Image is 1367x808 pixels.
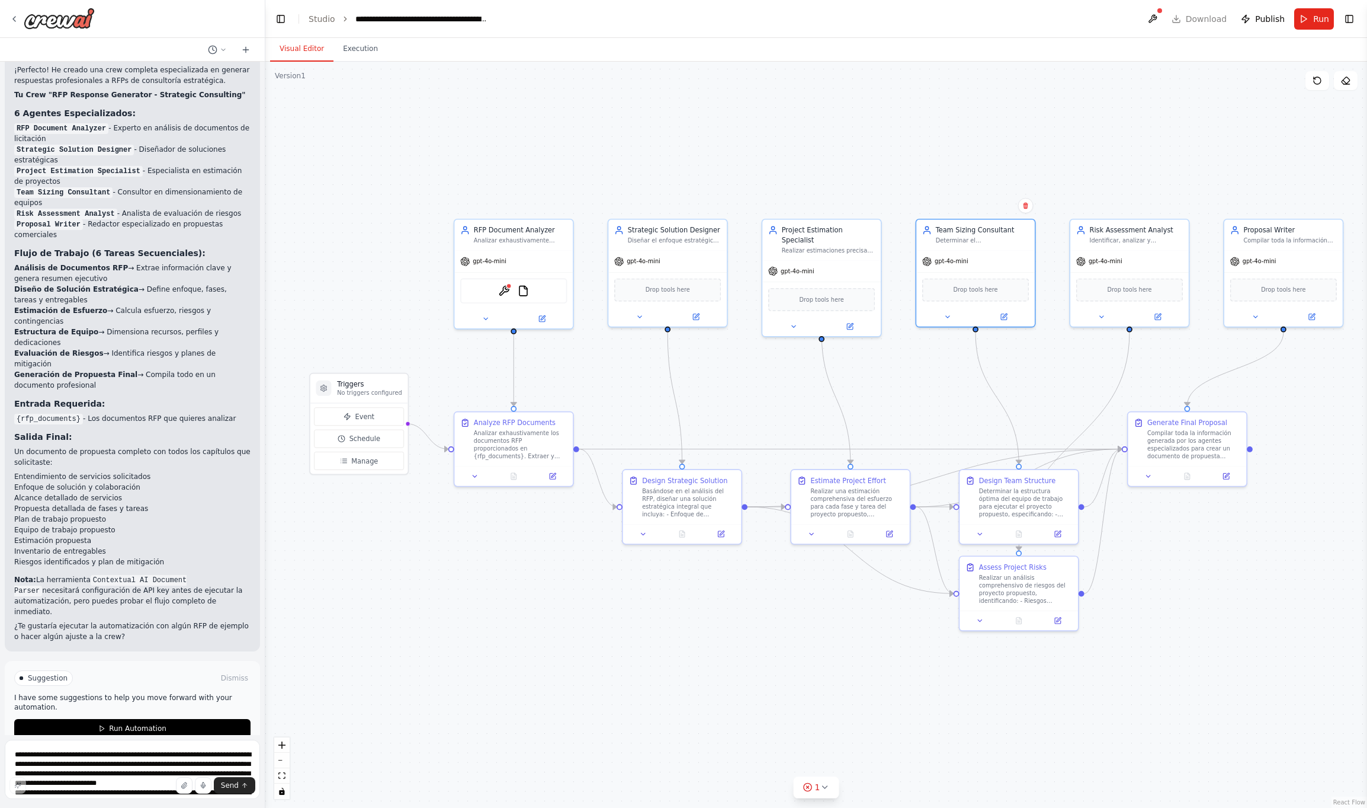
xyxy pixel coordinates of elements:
img: FileReadTool [518,285,529,296]
div: Analyze RFP Documents [474,418,556,427]
code: Strategic Solution Designer [14,145,134,155]
strong: Evaluación de Riesgos [14,349,104,357]
button: No output available [999,528,1039,539]
div: Analizar exhaustivamente los documentos RFP proporcionados en {rfp_documents}. Extraer y document... [474,430,567,461]
div: Identificar, analizar y categorizar todos los riesgos potenciales del proyecto incluyendo riesgos... [1090,237,1183,245]
strong: Entrada Requerida: [14,399,105,408]
div: Strategic Solution Designer [628,225,721,235]
a: React Flow attribution [1333,799,1365,806]
a: Studio [309,14,335,24]
span: Manage [351,456,378,465]
span: Event [355,412,374,421]
button: Open in side panel [977,311,1031,322]
div: Assess Project RisksRealizar un análisis comprehensivo de riesgos del proyecto propuesto, identif... [959,555,1079,631]
button: Open in side panel [704,528,737,539]
li: → Dimensiona recursos, perfiles y dedicaciones [14,327,251,348]
g: Edge from b7719e31-8721-48ed-85e4-0abf5caf1342 to 855fcef9-0147-436b-89bd-2d440f47efe6 [916,502,953,512]
button: Open in side panel [873,528,906,539]
span: gpt-4o-mini [627,258,660,266]
code: RFP Document Analyzer [14,123,108,134]
button: Hide left sidebar [272,11,289,27]
span: gpt-4o-mini [473,258,506,266]
li: → Identifica riesgos y planes de mitigación [14,348,251,369]
button: Open in side panel [515,313,569,324]
g: Edge from 6196218e-96d1-49cd-9729-8c7373d74b45 to 83fda985-ffe2-4b56-aee0-ee31047f96f0 [747,502,954,598]
div: React Flow controls [274,737,290,799]
span: Suggestion [28,673,68,683]
g: Edge from dc4218bc-0570-4267-9d1d-1b727f5e2996 to 6196218e-96d1-49cd-9729-8c7373d74b45 [663,333,687,464]
g: Edge from b7719e31-8721-48ed-85e4-0abf5caf1342 to 83fda985-ffe2-4b56-aee0-ee31047f96f0 [916,502,953,598]
strong: Nota: [14,576,36,584]
strong: Flujo de Trabajo (6 Tareas Secuenciales): [14,248,206,258]
span: Drop tools here [1107,285,1151,295]
button: zoom out [274,753,290,768]
li: Enfoque de solución y colaboración [14,482,251,493]
h3: Triggers [337,379,402,389]
div: Realizar estimaciones precisas de esfuerzo, tiempo y recursos para cada fase y tarea del proyecto... [782,247,875,254]
div: Design Strategic SolutionBasándose en el análisis del RFP, diseñar una solución estratégica integ... [622,469,742,545]
g: Edge from triggers to ce75744c-8d5b-4077-a471-7205f475f6df [407,419,448,454]
li: Riesgos identificados y plan de mitigación [14,557,251,567]
li: - Los documentos RFP que quieres analizar [14,413,251,424]
g: Edge from b052be16-c955-40d5-af4a-d50eb4e8a0d3 to 855fcef9-0147-436b-89bd-2d440f47efe6 [971,333,1023,464]
li: - Experto en análisis de documentos de licitación [14,123,251,144]
div: Basándose en el análisis del RFP, diseñar una solución estratégica integral que incluya: - Enfoqu... [642,487,736,518]
span: Drop tools here [646,285,690,295]
g: Edge from 252e22f3-fe65-4db3-a404-e5d818887bb2 to f6ec4462-ce87-42dd-8134-acf7e65f7672 [1182,333,1288,406]
img: Logo [24,8,95,29]
p: ¿Te gustaría ejecutar la automatización con algún RFP de ejemplo o hacer algún ajuste a la crew? [14,621,251,642]
li: Inventario de entregables [14,546,251,557]
button: toggle interactivity [274,784,290,799]
li: → Compila todo en un documento profesional [14,369,251,391]
strong: Generación de Propuesta Final [14,371,137,379]
div: RFP Document Analyzer [474,225,567,235]
p: ¡Perfecto! He creado una crew completa especializada en generar respuestas profesionales a RFPs d... [14,65,251,86]
p: La herramienta necesitará configuración de API key antes de ejecutar la automatización, pero pued... [14,574,251,617]
g: Edge from 6a903f8b-003f-4460-8550-d133506ae87c to 83fda985-ffe2-4b56-aee0-ee31047f96f0 [1014,333,1134,551]
button: Open in side panel [823,321,877,332]
div: Analizar exhaustivamente documentos de RFP/licitación para extraer información clave incluyendo s... [474,237,567,245]
button: Open in side panel [1285,311,1339,322]
li: Equipo de trabajo propuesto [14,525,251,535]
strong: Tu Crew "RFP Response Generator - Strategic Consulting" [14,91,246,99]
code: {rfp_documents} [14,414,83,424]
button: Start a new chat [236,43,255,57]
div: Estimate Project EffortRealizar una estimación comprehensiva del esfuerzo para cada fase y tarea ... [790,469,910,545]
g: Edge from 475240dd-4a40-442b-ac08-64f687d0bf3e to b7719e31-8721-48ed-85e4-0abf5caf1342 [817,333,855,464]
div: Proposal Writer [1243,225,1337,235]
span: 1 [815,781,820,793]
button: Execution [333,37,387,62]
div: Estimate Project Effort [810,476,885,486]
g: Edge from ce75744c-8d5b-4077-a471-7205f475f6df to 6196218e-96d1-49cd-9729-8c7373d74b45 [579,444,617,512]
p: No triggers configured [337,389,402,397]
button: Visual Editor [270,37,333,62]
div: Determinar la estructura óptima del equipo de trabajo para ejecutar el proyecto propuesto, especi... [979,487,1073,518]
div: RFP Document AnalyzerAnalizar exhaustivamente documentos de RFP/licitación para extraer informaci... [454,219,574,330]
button: No output available [1167,471,1208,482]
div: TriggersNo triggers configuredEventScheduleManage [309,373,409,475]
span: Publish [1255,13,1285,25]
strong: Estructura de Equipo [14,328,98,336]
div: Risk Assessment Analyst [1090,225,1183,235]
code: Risk Assessment Analyst [14,209,117,219]
div: Project Estimation Specialist [782,225,875,244]
div: Realizar un análisis comprehensivo de riesgos del proyecto propuesto, identificando: - Riesgos té... [979,574,1073,605]
button: Publish [1236,8,1289,30]
span: Send [221,781,239,790]
div: Compilar toda la información generada por los agentes especializados y crear un documento de prop... [1243,237,1337,245]
li: Propuesta detallada de fases y tareas [14,503,251,514]
span: Run Automation [109,724,166,733]
div: Generate Final Proposal [1147,418,1227,427]
li: - Consultor en dimensionamiento de equipos [14,187,251,208]
button: Send [214,777,255,794]
div: Risk Assessment AnalystIdentificar, analizar y categorizar todos los riesgos potenciales del proy... [1069,219,1189,328]
span: Drop tools here [800,295,844,304]
button: Open in side panel [1131,311,1185,322]
li: - Especialista en estimación de proyectos [14,165,251,187]
strong: Diseño de Solución Estratégica [14,285,139,293]
nav: breadcrumb [309,13,489,25]
img: ContextualAIParseTool [498,285,509,296]
button: Switch to previous chat [203,43,232,57]
button: 1 [794,777,839,799]
strong: Análisis de Documentos RFP [14,264,128,272]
